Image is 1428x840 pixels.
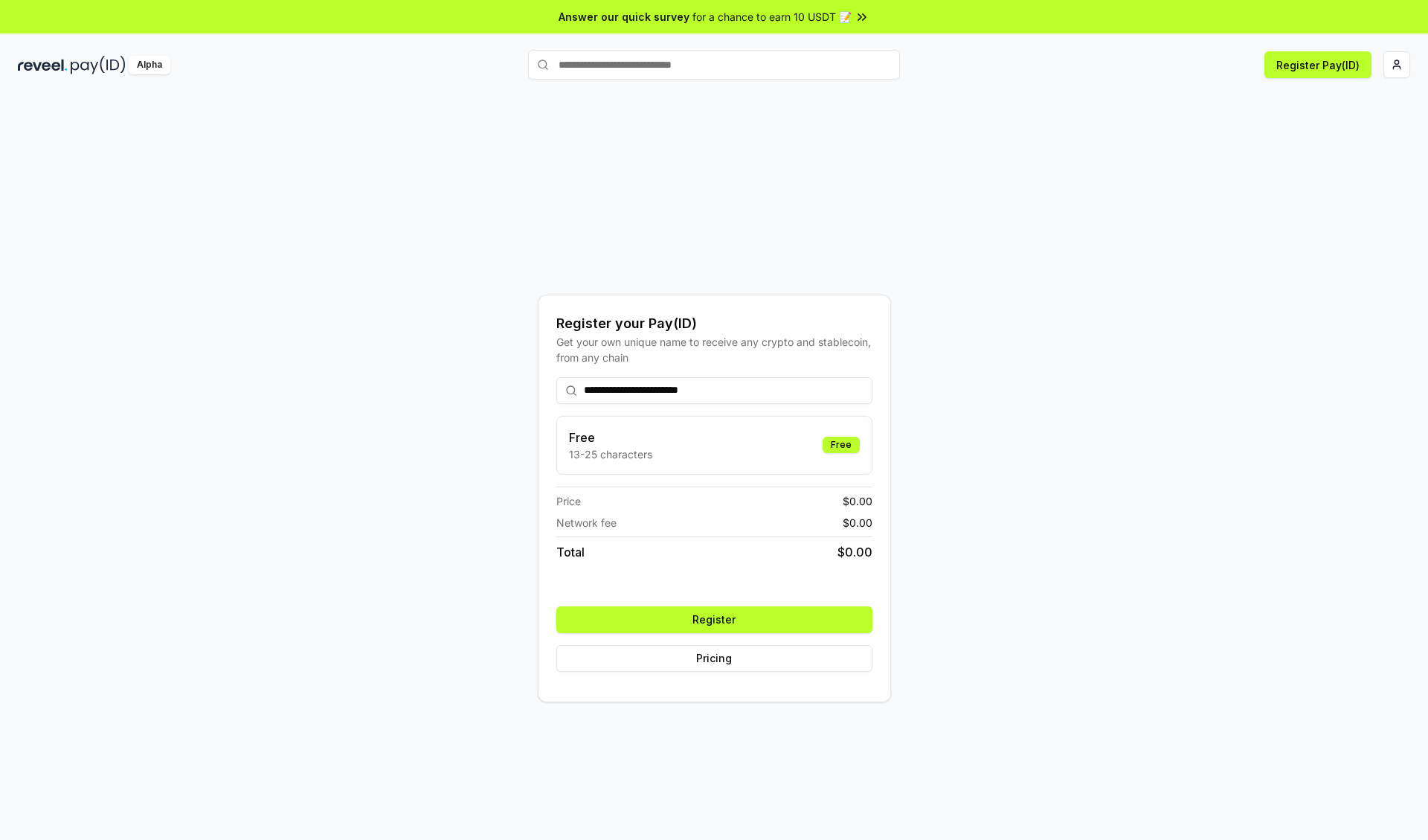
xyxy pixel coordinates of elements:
[1264,51,1371,78] button: Register Pay(ID)
[843,515,872,530] span: $ 0.00
[843,493,872,509] span: $ 0.00
[569,429,652,446] h3: Free
[18,56,68,74] img: reveel_dark
[556,606,872,633] button: Register
[837,543,872,561] span: $ 0.00
[559,9,689,25] span: Answer our quick survey
[556,493,581,509] span: Price
[556,515,617,530] span: Network fee
[556,334,872,365] div: Get your own unique name to receive any crypto and stablecoin, from any chain
[556,543,585,561] span: Total
[556,645,872,672] button: Pricing
[556,313,872,334] div: Register your Pay(ID)
[71,56,126,74] img: pay_id
[569,446,652,462] p: 13-25 characters
[692,9,852,25] span: for a chance to earn 10 USDT 📝
[129,56,170,74] div: Alpha
[823,437,860,453] div: Free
